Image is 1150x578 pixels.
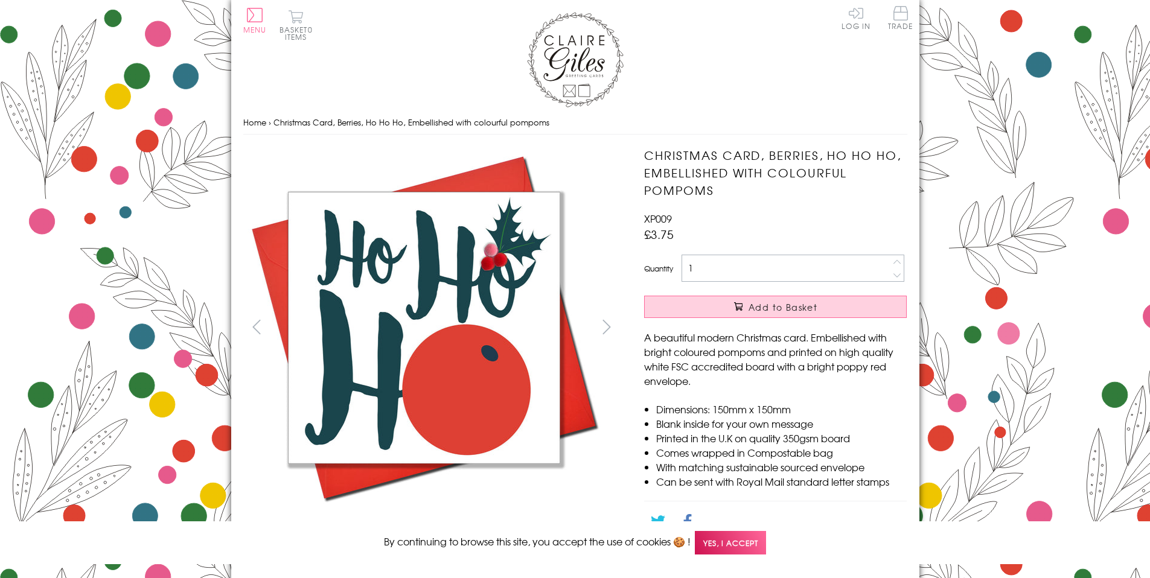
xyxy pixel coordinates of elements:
[243,313,270,340] button: prev
[644,296,907,318] button: Add to Basket
[695,531,766,554] span: Yes, I accept
[243,24,267,35] span: Menu
[243,8,267,33] button: Menu
[656,402,907,416] li: Dimensions: 150mm x 150mm
[273,116,549,128] span: Christmas Card, Berries, Ho Ho Ho, Embellished with colourful pompoms
[243,116,266,128] a: Home
[656,416,907,431] li: Blank inside for your own message
[656,445,907,460] li: Comes wrapped in Compostable bag
[656,431,907,445] li: Printed in the U.K on quality 350gsm board
[243,147,605,509] img: Christmas Card, Berries, Ho Ho Ho, Embellished with colourful pompoms
[243,110,907,135] nav: breadcrumbs
[842,6,870,30] a: Log In
[644,211,672,226] span: XP009
[285,24,313,42] span: 0 items
[280,10,313,40] button: Basket0 items
[269,116,271,128] span: ›
[644,330,907,388] p: A beautiful modern Christmas card. Embellished with bright coloured pompoms and printed on high q...
[888,6,913,30] span: Trade
[656,474,907,489] li: Can be sent with Royal Mail standard letter stamps
[644,226,674,243] span: £3.75
[593,313,620,340] button: next
[644,147,907,198] h1: Christmas Card, Berries, Ho Ho Ho, Embellished with colourful pompoms
[749,301,817,313] span: Add to Basket
[620,147,982,509] img: Christmas Card, Berries, Ho Ho Ho, Embellished with colourful pompoms
[656,460,907,474] li: With matching sustainable sourced envelope
[527,12,624,107] img: Claire Giles Greetings Cards
[644,263,673,274] label: Quantity
[888,6,913,32] a: Trade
